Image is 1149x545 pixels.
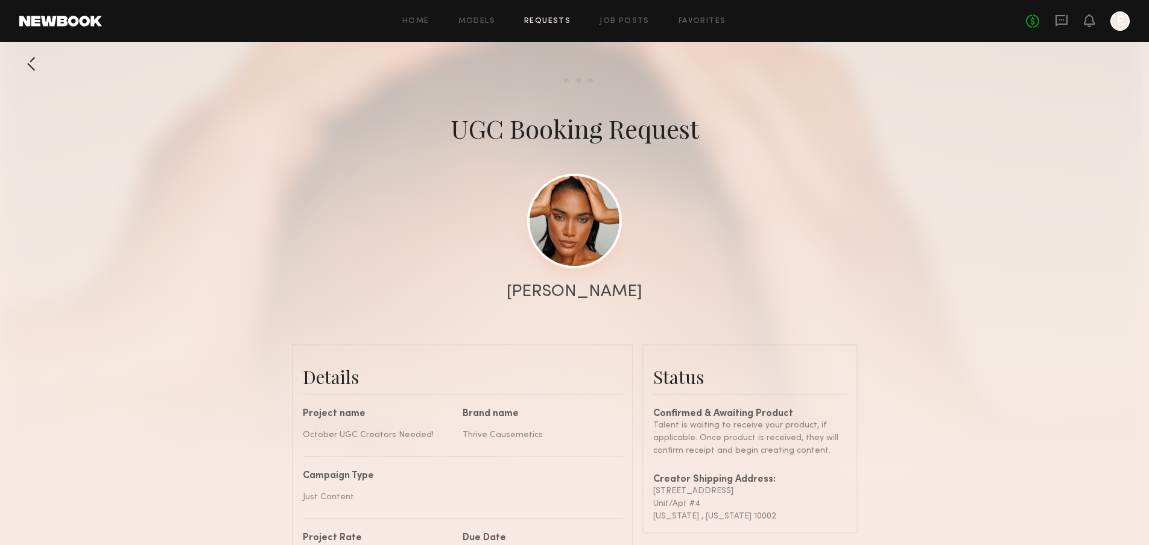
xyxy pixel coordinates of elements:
div: Just Content [303,491,613,503]
a: Job Posts [600,17,650,25]
div: [US_STATE] , [US_STATE] 10002 [653,510,847,523]
div: UGC Booking Request [451,112,699,145]
a: Favorites [679,17,726,25]
div: Creator Shipping Address: [653,475,847,485]
div: [PERSON_NAME] [507,283,642,300]
div: Campaign Type [303,471,613,481]
a: E [1110,11,1130,31]
a: Requests [524,17,571,25]
div: [STREET_ADDRESS] [653,485,847,497]
div: Project Rate [303,534,454,543]
div: Project name [303,409,454,419]
div: October UGC Creators Needed! [303,429,454,441]
div: Thrive Causemetics [463,429,613,441]
div: Due Date [463,534,613,543]
a: Models [458,17,495,25]
div: Brand name [463,409,613,419]
div: Confirmed & Awaiting Product [653,409,847,419]
div: Unit/Apt #4 [653,497,847,510]
div: Talent is waiting to receive your product, if applicable. Once product is received, they will con... [653,419,847,457]
a: Home [402,17,429,25]
div: Details [303,365,622,389]
div: Status [653,365,847,389]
